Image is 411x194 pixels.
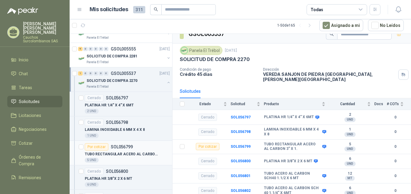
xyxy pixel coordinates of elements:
div: 1 UND [85,133,99,138]
div: Cerrado [198,172,217,179]
a: Licitaciones [7,110,62,121]
span: Órdenes de Compra [19,154,57,167]
div: Solicitudes [180,88,201,95]
div: 2 UND [85,109,99,114]
div: Cerrado [198,158,217,165]
p: Dirección [263,67,396,72]
div: UND [344,147,356,151]
p: SOL056799 [111,145,133,149]
a: Chat [7,68,62,79]
div: 0 [104,47,108,51]
p: Cauchos Surcolombianos SAS [23,36,62,43]
button: Asignado a mi [319,20,363,31]
p: LAMINA INOXIDABLE 6 MM X 4 X 8 [85,127,145,133]
a: Remisiones [7,172,62,183]
p: GSOL005537 [111,71,136,76]
span: Cotizar [19,140,33,147]
span: 311 [133,6,145,13]
b: 6 [329,186,371,191]
div: 5 UND [85,158,99,163]
p: TUBO RECTANGULAR ACERO AL CARBON 3” X 1. [85,151,160,157]
div: 0 [83,71,88,76]
div: Por cotizar [85,143,108,150]
b: 5 [329,142,371,147]
div: UND [344,132,356,137]
th: Solicitud [231,98,264,110]
a: Solicitudes [7,96,62,107]
span: Inicio [19,57,28,63]
span: Solicitud [231,102,255,106]
p: [DATE] [159,71,170,76]
p: Crédito 45 días [180,72,258,77]
div: Panela El Trébol [180,46,222,55]
div: 1 - 50 de 165 [277,21,314,30]
img: Company Logo [78,31,85,38]
div: Cerrado [85,168,104,175]
b: PLATINA HR 3/8"X 2 X 6 MT [264,159,312,164]
a: CerradoSOL056797PLATINA HR 1/4” X 4” X 6MT2 UND [70,92,172,116]
a: SOL056802 [231,189,251,193]
span: search [330,32,334,36]
th: # COTs [387,98,411,110]
p: SOL056800 [106,169,128,173]
div: Por cotizar [196,143,219,150]
a: Tareas [7,82,62,93]
div: UND [344,161,356,166]
div: 9 [78,47,83,51]
p: SOLICITUD DE COMPRA 2270 [180,56,250,63]
span: # COTs [387,102,399,106]
h3: GSOL005537 [189,29,225,39]
a: 1 0 0 0 0 0 GSOL005537[DATE] Company LogoSOLICITUD DE COMPRA 2270Panela El Trébol [78,70,171,89]
img: Company Logo [78,79,85,87]
th: Estado [188,98,231,110]
div: 0 [99,47,103,51]
b: 0 [387,144,404,150]
div: 0 [94,47,98,51]
img: Logo peakr [7,7,38,15]
th: Cantidad [329,98,374,110]
div: 0 [83,47,88,51]
span: Remisiones [19,174,41,181]
b: TUBO ACERO AL CARBON SCH40 1.1/2 X 6 MT [264,171,321,181]
div: Cerrado [198,114,217,121]
p: SOL056798 [106,120,128,124]
a: SOL056801 [231,174,251,178]
span: Estado [188,102,222,106]
div: Cerrado [85,119,104,126]
p: PLATINA HR 3/8"X 2 X 6 MT [85,176,132,182]
p: Panela El Trébol [87,84,109,89]
p: Panela El Trébol [87,60,109,65]
span: Licitaciones [19,112,41,119]
th: Producto [264,98,329,110]
b: 0 [387,158,404,164]
img: Company Logo [181,47,188,54]
a: Cotizar [7,137,62,149]
span: Negociaciones [19,126,47,133]
span: search [154,7,158,11]
b: SOL056799 [231,144,251,149]
p: [DATE] [225,48,237,53]
b: 0 [387,188,404,194]
a: CerradoSOL056800PLATINA HR 3/8"X 2 X 6 MT6 UND [70,165,172,190]
b: SOL056800 [231,159,251,163]
p: SOL056797 [106,96,128,100]
a: CerradoSOL056798LAMINA INOXIDABLE 6 MM X 4 X 81 UND [70,116,172,141]
div: 0 [88,71,93,76]
b: 1 [329,127,371,132]
a: SOL056798 [231,130,251,134]
span: Solicitudes [19,98,40,105]
div: 0 [94,71,98,76]
div: 6 UND [85,182,99,187]
a: Negociaciones [7,124,62,135]
p: [DATE] [159,46,170,52]
span: Chat [19,70,28,77]
a: Órdenes de Compra [7,151,62,170]
p: Condición de pago [180,67,258,72]
div: 0 [88,47,93,51]
p: SOLICITUD DE COMPRA 2270 [87,78,137,84]
span: Tareas [19,84,32,91]
div: MT [345,176,355,181]
div: Cerrado [85,94,104,102]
